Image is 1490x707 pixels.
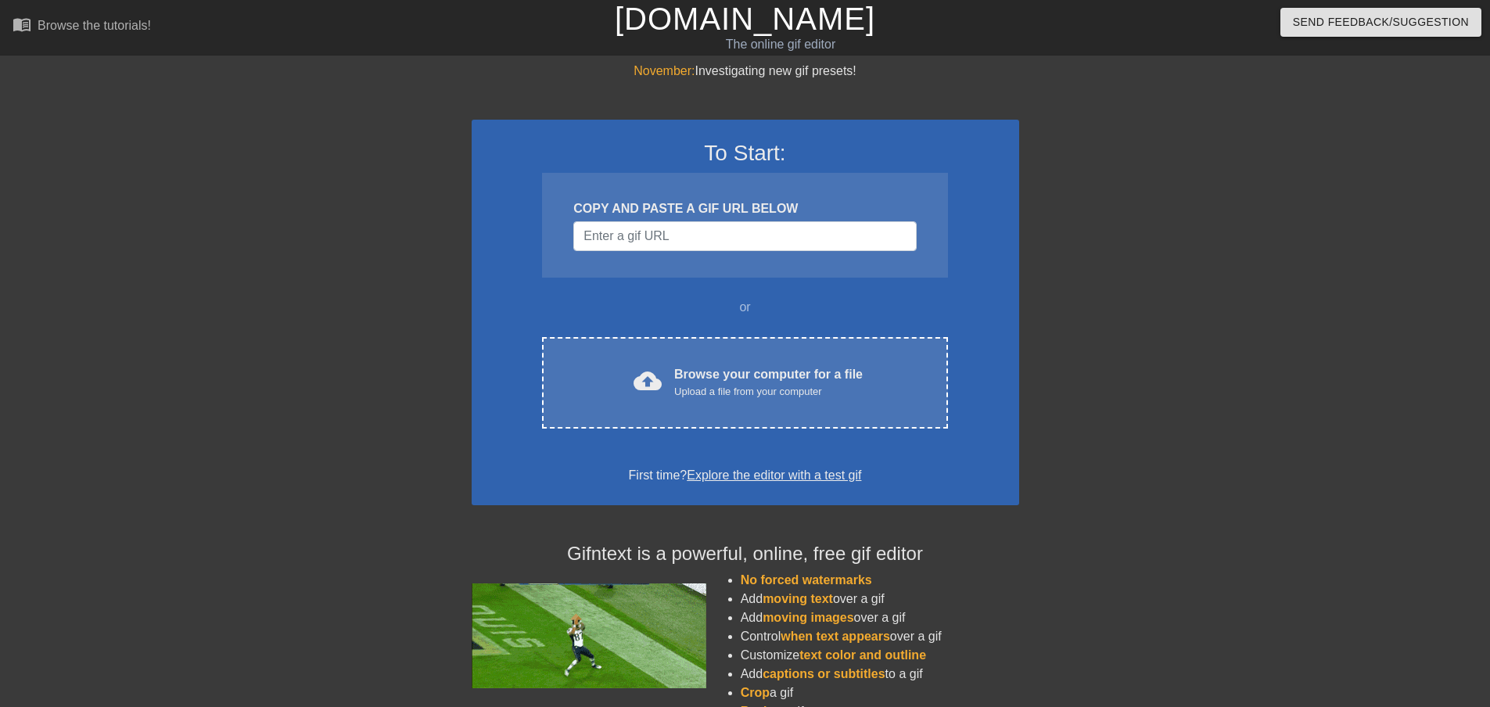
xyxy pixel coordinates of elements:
[741,646,1019,665] li: Customize
[741,684,1019,702] li: a gif
[573,199,916,218] div: COPY AND PASTE A GIF URL BELOW
[504,35,1057,54] div: The online gif editor
[1280,8,1481,37] button: Send Feedback/Suggestion
[615,2,875,36] a: [DOMAIN_NAME]
[799,648,926,662] span: text color and outline
[763,592,833,605] span: moving text
[492,466,999,485] div: First time?
[472,543,1019,565] h4: Gifntext is a powerful, online, free gif editor
[512,298,978,317] div: or
[674,384,863,400] div: Upload a file from your computer
[741,627,1019,646] li: Control over a gif
[472,583,706,688] img: football_small.gif
[472,62,1019,81] div: Investigating new gif presets!
[763,667,885,680] span: captions or subtitles
[38,19,151,32] div: Browse the tutorials!
[781,630,890,643] span: when text appears
[741,686,770,699] span: Crop
[573,221,916,251] input: Username
[687,468,861,482] a: Explore the editor with a test gif
[13,15,31,34] span: menu_book
[1293,13,1469,32] span: Send Feedback/Suggestion
[741,590,1019,608] li: Add over a gif
[634,367,662,395] span: cloud_upload
[741,665,1019,684] li: Add to a gif
[741,608,1019,627] li: Add over a gif
[741,573,872,587] span: No forced watermarks
[674,365,863,400] div: Browse your computer for a file
[763,611,853,624] span: moving images
[492,140,999,167] h3: To Start:
[634,64,695,77] span: November:
[13,15,151,39] a: Browse the tutorials!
